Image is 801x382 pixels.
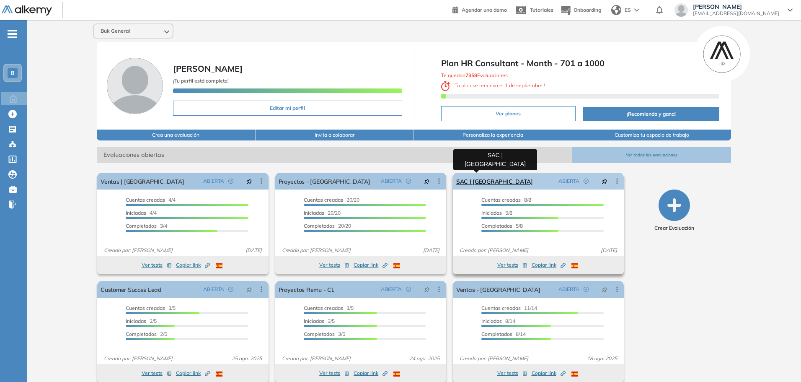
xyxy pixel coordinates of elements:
[126,210,146,216] span: Iniciadas
[126,210,157,216] span: 4/4
[584,355,620,362] span: 18 ago. 2025
[497,260,527,270] button: Ver tests
[481,210,502,216] span: Iniciadas
[654,224,694,232] span: Crear Evaluación
[256,130,414,140] button: Invita a colaborar
[246,178,252,185] span: pushpin
[693,10,779,17] span: [EMAIL_ADDRESS][DOMAIN_NAME]
[634,8,639,12] img: arrow
[481,197,521,203] span: Cuentas creadas
[126,318,157,324] span: 2/5
[304,210,341,216] span: 20/20
[420,247,443,254] span: [DATE]
[242,247,265,254] span: [DATE]
[304,223,351,229] span: 20/20
[228,287,233,292] span: check-circle
[126,331,167,337] span: 2/5
[418,283,436,296] button: pushpin
[441,57,719,70] span: Plan HR Consultant - Month - 701 a 1000
[481,305,521,311] span: Cuentas creadas
[228,355,265,362] span: 25 ago. 2025
[176,369,210,377] span: Copiar link
[176,260,210,270] button: Copiar link
[481,223,523,229] span: 5/8
[595,283,614,296] button: pushpin
[558,286,579,293] span: ABIERTA
[101,355,176,362] span: Creado por: [PERSON_NAME]
[279,355,354,362] span: Creado por: [PERSON_NAME]
[584,179,589,184] span: check-circle
[381,286,402,293] span: ABIERTA
[176,368,210,378] button: Copiar link
[504,82,544,88] b: 1 de septiembre
[441,106,576,121] button: Ver planes
[319,260,349,270] button: Ver tests
[142,260,172,270] button: Ver tests
[304,305,343,311] span: Cuentas creadas
[107,58,163,114] img: Foto de perfil
[304,223,335,229] span: Completados
[240,174,258,188] button: pushpin
[101,173,184,190] a: Ventas | [GEOGRAPHIC_DATA]
[246,286,252,293] span: pushpin
[126,223,157,229] span: Completados
[693,3,779,10] span: [PERSON_NAME]
[10,70,15,76] span: B
[532,369,566,377] span: Copiar link
[571,372,578,377] img: ESP
[625,6,631,14] span: ES
[406,179,411,184] span: check-circle
[414,130,572,140] button: Personaliza la experiencia
[456,281,540,298] a: Ventas - [GEOGRAPHIC_DATA]
[142,368,172,378] button: Ver tests
[602,286,607,293] span: pushpin
[216,372,222,377] img: ESP
[354,261,388,269] span: Copiar link
[101,247,176,254] span: Creado por: [PERSON_NAME]
[456,173,533,190] a: SAC | [GEOGRAPHIC_DATA]
[126,223,167,229] span: 3/4
[532,261,566,269] span: Copiar link
[8,33,17,35] i: -
[418,174,436,188] button: pushpin
[406,355,443,362] span: 24 ago. 2025
[216,263,222,268] img: ESP
[279,281,335,298] a: Proyectos Remu - CL
[304,318,324,324] span: Iniciadas
[304,210,324,216] span: Iniciadas
[173,78,229,84] span: ¡Tu perfil está completo!
[611,5,621,15] img: world
[2,5,52,16] img: Logo
[304,318,335,324] span: 3/5
[583,107,719,121] button: ¡Recomienda y gana!
[304,331,345,337] span: 3/5
[572,130,731,140] button: Customiza tu espacio de trabajo
[572,147,731,163] button: Ver todas las evaluaciones
[424,178,430,185] span: pushpin
[304,305,354,311] span: 3/5
[304,197,359,203] span: 20/20
[497,368,527,378] button: Ver tests
[481,210,512,216] span: 5/8
[481,318,502,324] span: Iniciadas
[597,247,620,254] span: [DATE]
[354,369,388,377] span: Copiar link
[319,368,349,378] button: Ver tests
[532,260,566,270] button: Copiar link
[574,7,601,13] span: Onboarding
[126,197,176,203] span: 4/4
[462,7,507,13] span: Agendar una demo
[126,318,146,324] span: Iniciadas
[354,368,388,378] button: Copiar link
[240,283,258,296] button: pushpin
[560,1,601,19] button: Onboarding
[571,263,578,268] img: ESP
[406,287,411,292] span: check-circle
[481,197,531,203] span: 8/8
[279,173,370,190] a: Proyectos - [GEOGRAPHIC_DATA]
[532,368,566,378] button: Copiar link
[530,7,553,13] span: Tutoriales
[441,72,508,78] span: Te quedan Evaluaciones
[203,286,224,293] span: ABIERTA
[126,305,176,311] span: 3/5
